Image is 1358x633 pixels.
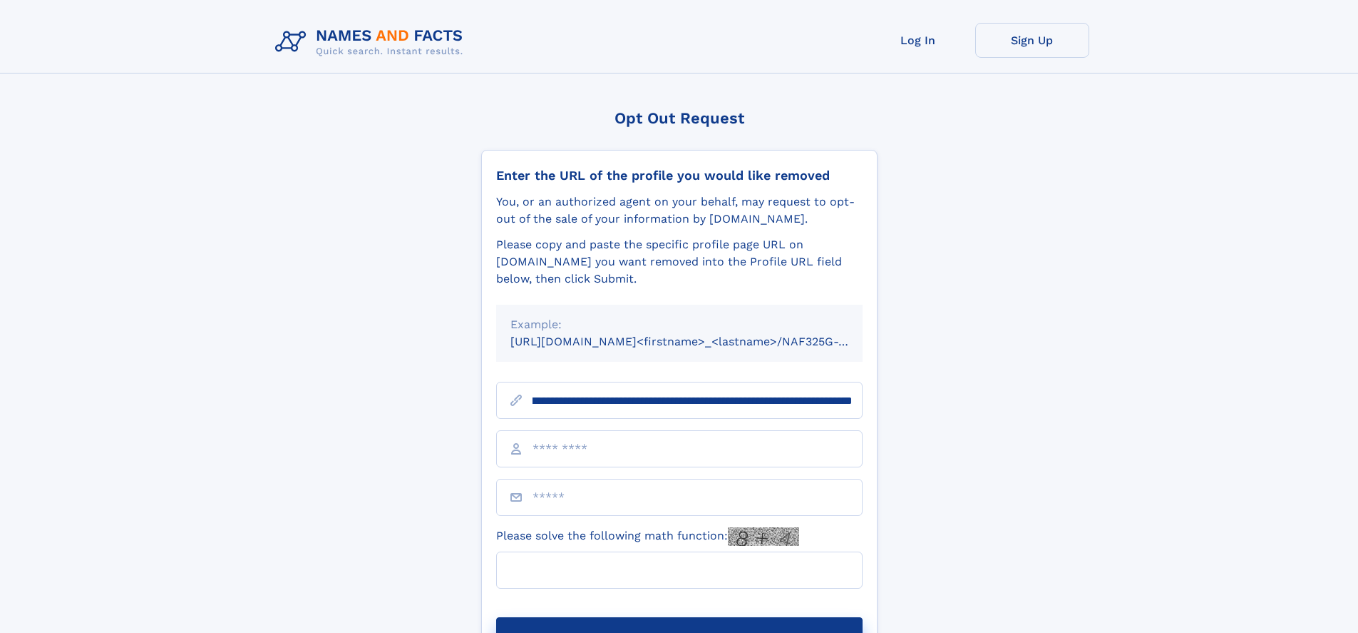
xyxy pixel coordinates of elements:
[481,109,878,127] div: Opt Out Request
[496,527,799,546] label: Please solve the following math function:
[496,193,863,228] div: You, or an authorized agent on your behalf, may request to opt-out of the sale of your informatio...
[861,23,975,58] a: Log In
[510,335,890,348] small: [URL][DOMAIN_NAME]<firstname>_<lastname>/NAF325G-xxxxxxxx
[269,23,475,61] img: Logo Names and Facts
[496,236,863,288] div: Please copy and paste the specific profile page URL on [DOMAIN_NAME] you want removed into the Pr...
[510,316,848,333] div: Example:
[496,168,863,183] div: Enter the URL of the profile you would like removed
[975,23,1089,58] a: Sign Up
